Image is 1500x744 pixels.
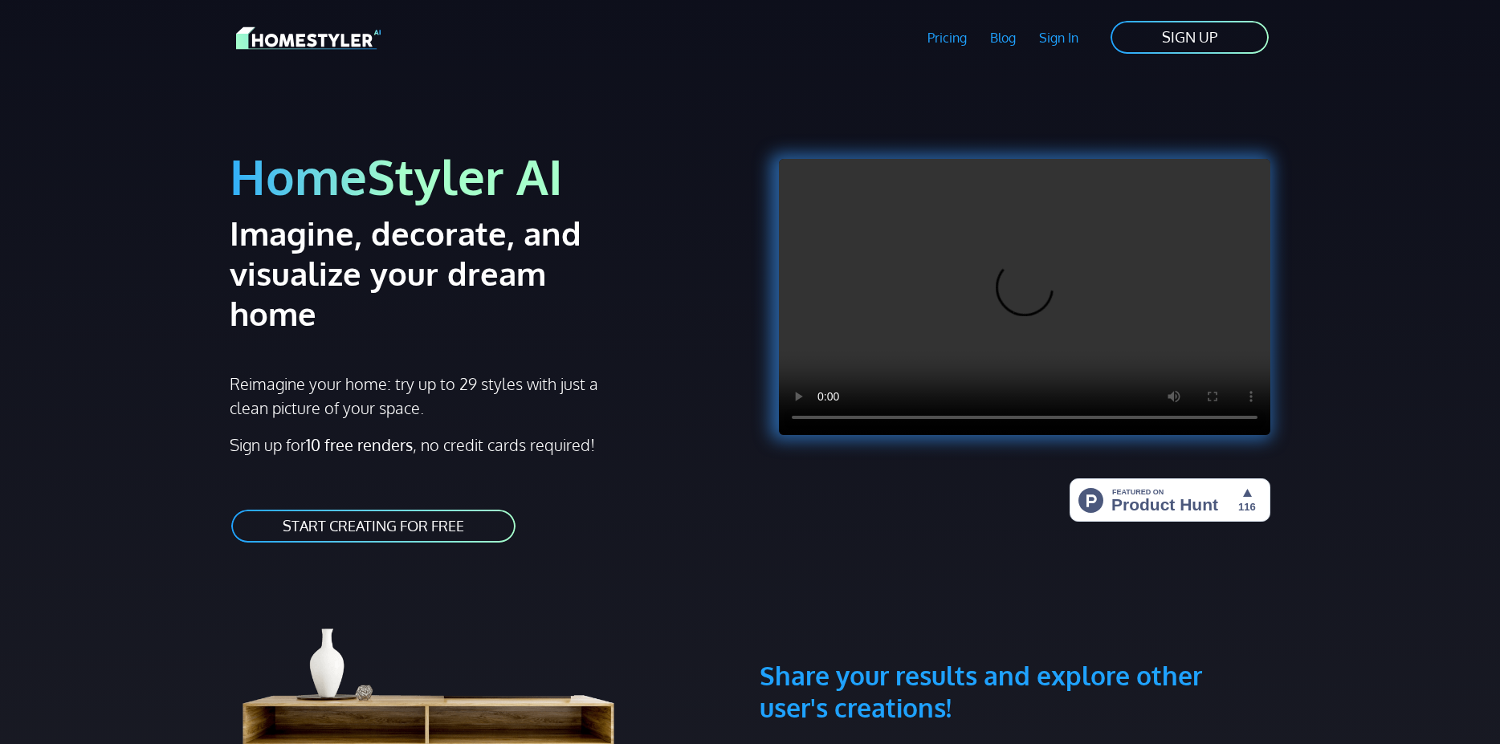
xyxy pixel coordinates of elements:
[916,19,979,56] a: Pricing
[230,213,638,333] h2: Imagine, decorate, and visualize your dream home
[1027,19,1090,56] a: Sign In
[230,146,740,206] h1: HomeStyler AI
[230,508,517,544] a: START CREATING FOR FREE
[306,434,413,455] strong: 10 free renders
[230,433,740,457] p: Sign up for , no credit cards required!
[236,24,381,52] img: HomeStyler AI logo
[978,19,1027,56] a: Blog
[760,583,1270,724] h3: Share your results and explore other user's creations!
[1070,478,1270,522] img: HomeStyler AI - Interior Design Made Easy: One Click to Your Dream Home | Product Hunt
[1109,19,1270,55] a: SIGN UP
[230,372,613,420] p: Reimagine your home: try up to 29 styles with just a clean picture of your space.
